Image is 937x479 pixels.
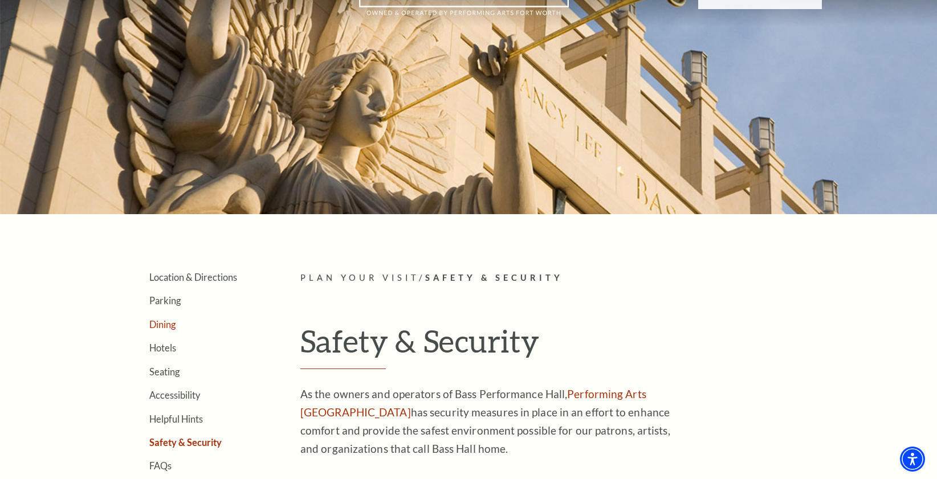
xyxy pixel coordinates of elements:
[149,272,237,283] a: Location & Directions
[149,414,203,424] a: Helpful Hints
[900,447,925,472] div: Accessibility Menu
[149,460,172,471] a: FAQs
[149,342,176,353] a: Hotels
[300,385,671,458] p: As the owners and operators of Bass Performance Hall, has security measures in place in an effort...
[149,319,176,330] a: Dining
[300,273,419,283] span: Plan Your Visit
[149,366,180,377] a: Seating
[149,437,222,448] a: Safety & Security
[149,390,200,400] a: Accessibility
[300,387,646,419] a: Performing Arts [GEOGRAPHIC_DATA]
[300,322,822,369] h1: Safety & Security
[300,271,822,285] p: /
[149,295,181,306] a: Parking
[425,273,563,283] span: Safety & Security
